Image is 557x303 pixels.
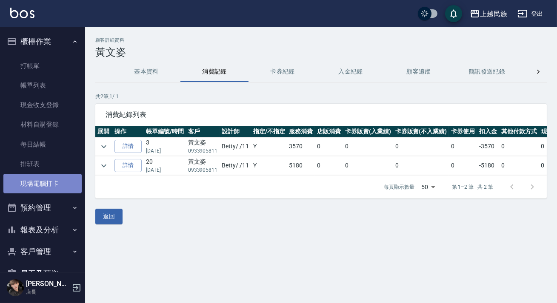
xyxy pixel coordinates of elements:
[144,156,186,175] td: 20
[3,135,82,154] a: 每日結帳
[7,279,24,296] img: Person
[97,140,110,153] button: expand row
[97,159,110,172] button: expand row
[95,126,112,137] th: 展開
[26,288,69,296] p: 店長
[3,197,82,219] button: 預約管理
[343,126,393,137] th: 卡券販賣(入業績)
[384,183,414,191] p: 每頁顯示數量
[146,147,184,155] p: [DATE]
[3,31,82,53] button: 櫃檯作業
[343,156,393,175] td: 0
[393,156,449,175] td: 0
[287,126,315,137] th: 服務消費
[449,156,477,175] td: 0
[466,5,511,23] button: 上越民族
[449,126,477,137] th: 卡券使用
[385,62,453,82] button: 顧客追蹤
[95,93,547,100] p: 共 2 筆, 1 / 1
[477,137,499,156] td: -3570
[26,280,69,288] h5: [PERSON_NAME]
[3,174,82,193] a: 現場電腦打卡
[3,263,82,285] button: 員工及薪資
[418,176,438,198] div: 50
[112,62,180,82] button: 基本資料
[287,156,315,175] td: 5180
[477,156,499,175] td: -5180
[499,126,539,137] th: 其他付款方式
[220,126,251,137] th: 設計師
[453,62,521,82] button: 簡訊發送紀錄
[3,95,82,115] a: 現金收支登錄
[499,137,539,156] td: 0
[144,137,186,156] td: 3
[3,56,82,76] a: 打帳單
[514,6,547,22] button: 登出
[3,115,82,134] a: 材料自購登錄
[188,166,218,174] p: 0933905811
[480,8,507,19] div: 上越民族
[220,156,251,175] td: Betty / /11
[315,137,343,156] td: 0
[114,140,142,153] a: 詳情
[3,154,82,174] a: 排班表
[112,126,144,137] th: 操作
[3,76,82,95] a: 帳單列表
[10,8,34,18] img: Logo
[186,126,220,137] th: 客戶
[452,183,493,191] p: 第 1–2 筆 共 2 筆
[114,159,142,172] a: 詳情
[180,62,249,82] button: 消費記錄
[393,137,449,156] td: 0
[251,126,287,137] th: 指定/不指定
[445,5,462,22] button: save
[146,166,184,174] p: [DATE]
[251,156,287,175] td: Y
[186,137,220,156] td: 黃文姿
[449,137,477,156] td: 0
[144,126,186,137] th: 帳單編號/時間
[287,137,315,156] td: 3570
[95,209,123,224] button: 返回
[186,156,220,175] td: 黃文姿
[95,37,547,43] h2: 顧客詳細資料
[3,219,82,241] button: 報表及分析
[393,126,449,137] th: 卡券販賣(不入業績)
[106,110,537,119] span: 消費紀錄列表
[249,62,317,82] button: 卡券紀錄
[251,137,287,156] td: Y
[317,62,385,82] button: 入金紀錄
[343,137,393,156] td: 0
[95,46,547,58] h3: 黃文姿
[499,156,539,175] td: 0
[315,126,343,137] th: 店販消費
[188,147,218,155] p: 0933905811
[315,156,343,175] td: 0
[477,126,499,137] th: 扣入金
[3,241,82,263] button: 客戶管理
[220,137,251,156] td: Betty / /11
